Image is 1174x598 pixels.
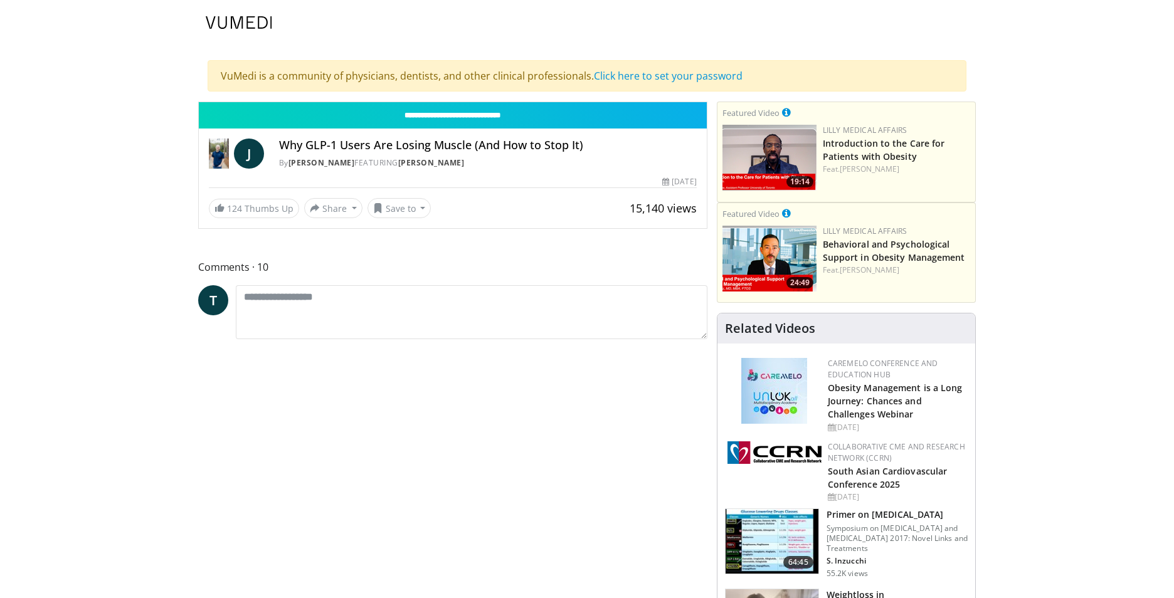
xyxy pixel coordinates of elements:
img: ba3304f6-7838-4e41-9c0f-2e31ebde6754.png.150x105_q85_crop-smart_upscale.png [722,226,817,291]
span: 19:14 [786,176,813,187]
a: Lilly Medical Affairs [823,125,907,135]
a: Collaborative CME and Research Network (CCRN) [828,441,965,463]
div: [DATE] [828,422,965,433]
a: CaReMeLO Conference and Education Hub [828,358,938,380]
a: [PERSON_NAME] [840,265,899,275]
span: 64:45 [783,556,813,569]
span: 124 [227,202,242,214]
h4: Related Videos [725,321,815,336]
a: 64:45 Primer on [MEDICAL_DATA] Symposium on [MEDICAL_DATA] and [MEDICAL_DATA] 2017: Novel Links a... [725,508,968,579]
span: 15,140 views [630,201,697,216]
a: T [198,285,228,315]
img: VuMedi Logo [206,16,272,29]
a: This is paid for by Lilly Medical Affairs [782,105,791,119]
img: acc2e291-ced4-4dd5-b17b-d06994da28f3.png.150x105_q85_crop-smart_upscale.png [722,125,817,191]
a: South Asian Cardiovascular Conference 2025 [828,465,948,490]
div: VuMedi is a community of physicians, dentists, and other clinical professionals. [208,60,966,92]
a: 19:14 [722,125,817,191]
a: 124 Thumbs Up [209,199,299,218]
img: 45df64a9-a6de-482c-8a90-ada250f7980c.png.150x105_q85_autocrop_double_scale_upscale_version-0.2.jpg [741,358,807,424]
h4: Why GLP-1 Users Are Losing Muscle (And How to Stop It) [279,139,697,152]
a: J [234,139,264,169]
img: 022d2313-3eaa-4549-99ac-ae6801cd1fdc.150x105_q85_crop-smart_upscale.jpg [726,509,818,574]
div: By FEATURING [279,157,697,169]
a: This is paid for by Lilly Medical Affairs [782,206,791,220]
a: Introduction to the Care for Patients with Obesity [823,137,945,162]
small: Featured Video [722,107,780,118]
span: Comments 10 [198,259,707,275]
h3: Primer on [MEDICAL_DATA] [827,508,968,521]
img: a04ee3ba-8487-4636-b0fb-5e8d268f3737.png.150x105_q85_autocrop_double_scale_upscale_version-0.2.png [727,441,822,464]
div: Feat. [823,265,970,276]
a: 24:49 [722,226,817,291]
p: 55.2K views [827,569,868,579]
p: Symposium on [MEDICAL_DATA] and [MEDICAL_DATA] 2017: Novel Links and Treatments [827,523,968,553]
a: Behavioral and Psychological Support in Obesity Management [823,238,965,263]
button: Share [304,198,362,218]
a: [PERSON_NAME] [288,157,355,168]
div: [DATE] [662,176,696,187]
a: [PERSON_NAME] [398,157,465,168]
p: Silvio Inzucchi [827,556,968,566]
span: 24:49 [786,277,813,288]
a: Obesity Management is a Long Journey: Chances and Challenges Webinar [828,382,963,420]
a: [PERSON_NAME] [840,164,899,174]
div: Feat. [823,164,970,175]
a: Click here to set your password [594,69,743,83]
div: [DATE] [828,491,965,503]
button: Save to [368,198,431,218]
a: Lilly Medical Affairs [823,226,907,236]
small: Featured Video [722,208,780,219]
img: Dr. Jordan Rennicke [209,139,229,169]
